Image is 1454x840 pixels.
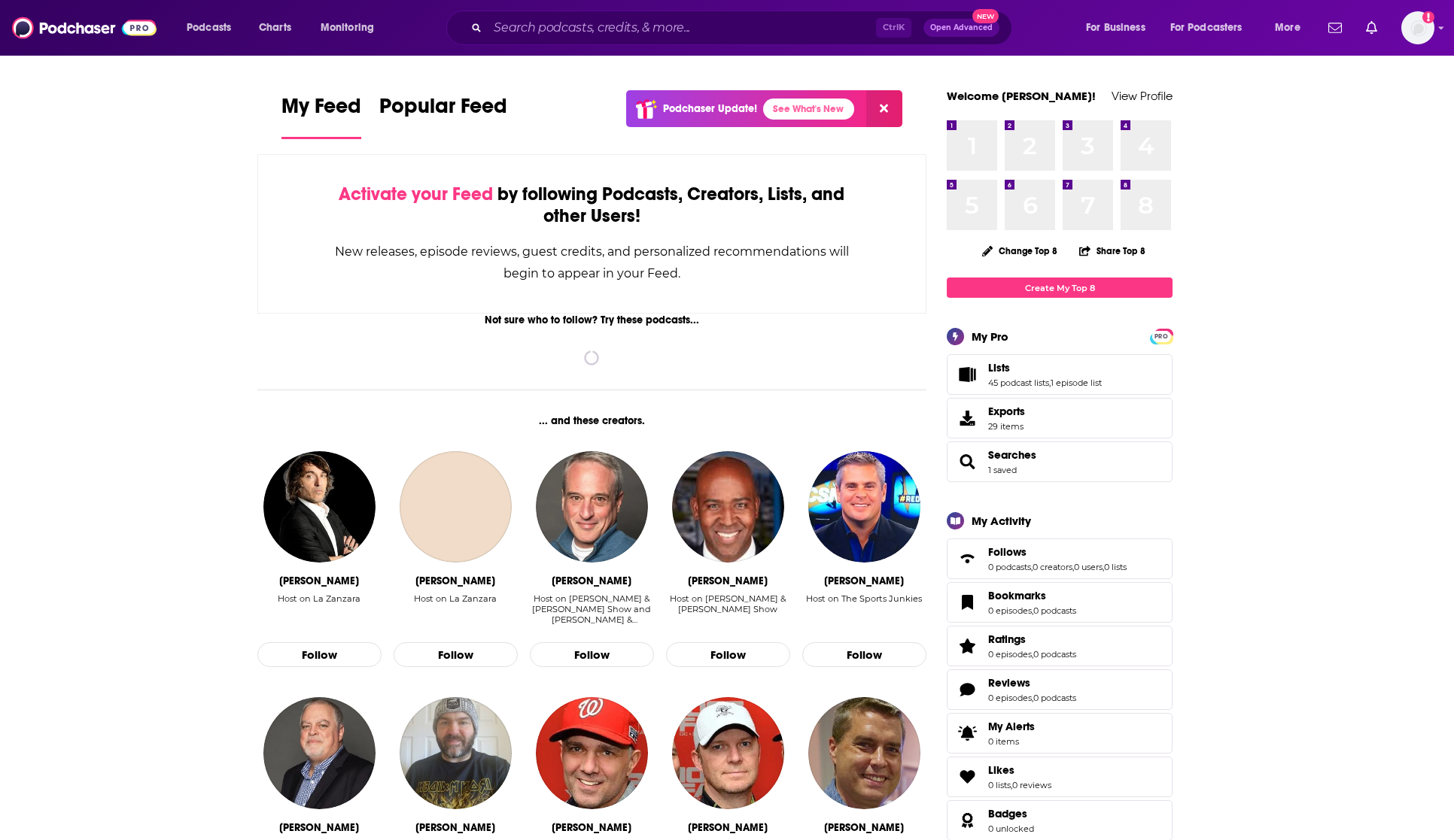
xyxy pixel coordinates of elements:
div: Search podcasts, credits, & more... [461,11,1027,45]
button: Follow [257,642,382,668]
span: Charts [259,17,291,38]
button: open menu [1264,16,1319,40]
div: Host on La Zanzara [278,593,360,626]
button: open menu [176,16,251,40]
a: Create My Top 8 [947,277,1173,298]
div: New releases, episode reviews, guest credits, and personalized recommendations will begin to appe... [333,241,850,284]
div: Host on Rahimi, Harris & Grote Show and Rahimi & Harris Show [530,593,654,626]
a: Ratings [988,632,1076,646]
a: 0 podcasts [1033,605,1076,616]
button: Open AdvancedNew [923,19,999,37]
button: Follow [666,642,790,668]
a: 1 saved [988,465,1017,475]
div: Mike Mulligan [279,821,359,834]
span: , [1049,378,1051,388]
a: 0 podcasts [1033,693,1076,703]
a: Eric Bickel [536,697,647,808]
a: Ratings [952,635,982,657]
span: Popular Feed [379,93,507,128]
img: Podchaser - Follow, Share and Rate Podcasts [12,14,157,42]
span: Exports [952,408,982,429]
a: Marshall Harris [672,451,783,563]
img: Jason Bishop [672,697,783,808]
a: Searches [952,451,982,472]
div: John Auville [415,821,495,834]
div: John Paul Flaim [824,575,904,587]
span: PRO [1152,331,1170,342]
a: Likes [988,763,1051,777]
span: My Alerts [988,720,1035,733]
span: , [1032,649,1033,660]
span: Likes [947,757,1173,797]
div: Host on [PERSON_NAME] & [PERSON_NAME] Show and [PERSON_NAME] & [PERSON_NAME] Show [530,593,654,625]
a: Lists [988,361,1102,375]
div: by following Podcasts, Creators, Lists, and other Users! [333,183,850,227]
div: Host on La Zanzara [414,593,497,604]
a: Badges [988,807,1034,820]
img: John Paul Flaim [808,451,920,563]
a: Badges [952,810,982,831]
span: , [1011,780,1012,790]
button: Change Top 8 [973,241,1066,260]
span: Monitoring [321,17,374,38]
span: For Podcasters [1170,17,1243,38]
div: Eric Bickel [552,821,631,834]
p: Podchaser Update! [663,102,757,115]
a: Searches [988,448,1036,462]
span: Bookmarks [988,589,1046,602]
span: My Alerts [952,723,982,744]
div: Host on The Sports Junkies [806,593,922,626]
a: Bookmarks [988,589,1076,602]
div: Dan Bernstein [552,575,631,587]
div: Jason Bishop [688,821,768,834]
a: David Parenzo [400,451,511,563]
span: 0 items [988,736,1035,747]
a: 0 episodes [988,649,1032,660]
div: David Parenzo [415,575,495,587]
a: PRO [1152,330,1170,341]
a: Exports [947,398,1173,438]
input: Search podcasts, credits, & more... [488,16,876,40]
span: Activate your Feed [339,183,493,205]
span: Searches [947,441,1173,482]
div: Marshall Harris [688,575,768,587]
div: My Pro [972,329,1008,344]
span: , [1032,693,1033,703]
a: Giuseppe Cruciani [263,451,375,563]
div: Giuseppe Cruciani [279,575,359,587]
button: Follow [530,642,654,668]
a: 0 episodes [988,605,1032,616]
a: 0 podcasts [1033,649,1076,660]
button: Follow [394,642,518,668]
div: Host on La Zanzara [278,593,360,604]
a: Welcome [PERSON_NAME]! [947,89,1096,103]
img: Mike Mulligan [263,697,375,808]
a: 0 podcasts [988,562,1031,572]
a: Likes [952,766,982,787]
a: 0 creators [1033,562,1072,572]
div: My Activity [972,514,1031,528]
span: Podcasts [187,17,231,38]
span: Follows [947,538,1173,579]
a: My Feed [281,93,361,139]
div: Host on Rahimi, Harris & Grote Show [666,593,790,626]
span: Reviews [947,669,1173,710]
a: 0 unlocked [988,823,1034,834]
svg: Add a profile image [1422,11,1434,23]
span: My Feed [281,93,361,128]
img: John Auville [400,697,511,808]
img: David Haugh [808,697,920,808]
a: Show notifications dropdown [1360,15,1383,41]
div: Host on [PERSON_NAME] & [PERSON_NAME] Show [666,593,790,614]
a: View Profile [1112,89,1173,103]
span: Exports [988,405,1025,418]
div: Not sure who to follow? Try these podcasts... [257,314,926,326]
img: User Profile [1401,11,1434,44]
a: 0 lists [1104,562,1127,572]
a: Follows [988,545,1127,559]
